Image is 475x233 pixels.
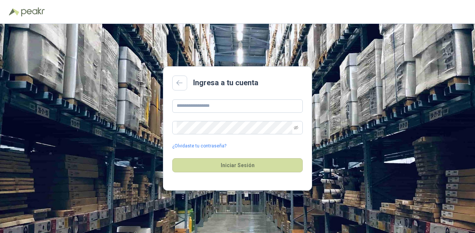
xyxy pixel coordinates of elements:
span: eye-invisible [294,125,298,130]
img: Logo [9,8,19,16]
button: Iniciar Sesión [172,158,303,172]
h2: Ingresa a tu cuenta [193,77,258,89]
a: ¿Olvidaste tu contraseña? [172,143,226,150]
img: Peakr [21,7,45,16]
